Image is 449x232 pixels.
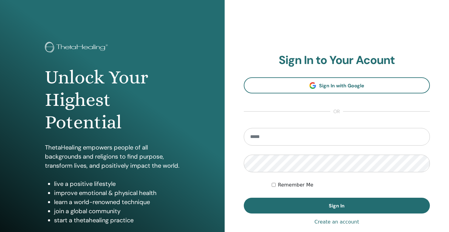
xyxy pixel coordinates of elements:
[329,203,345,209] span: Sign In
[45,66,179,134] h1: Unlock Your Highest Potential
[244,77,430,93] a: Sign In with Google
[319,82,364,89] span: Sign In with Google
[330,108,343,115] span: or
[54,216,179,225] li: start a thetahealing practice
[244,198,430,214] button: Sign In
[54,207,179,216] li: join a global community
[54,197,179,207] li: learn a world-renowned technique
[272,181,430,189] div: Keep me authenticated indefinitely or until I manually logout
[54,179,179,188] li: live a positive lifestyle
[278,181,314,189] label: Remember Me
[54,188,179,197] li: improve emotional & physical health
[244,53,430,67] h2: Sign In to Your Acount
[45,143,179,170] p: ThetaHealing empowers people of all backgrounds and religions to find purpose, transform lives, a...
[315,218,359,226] a: Create an account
